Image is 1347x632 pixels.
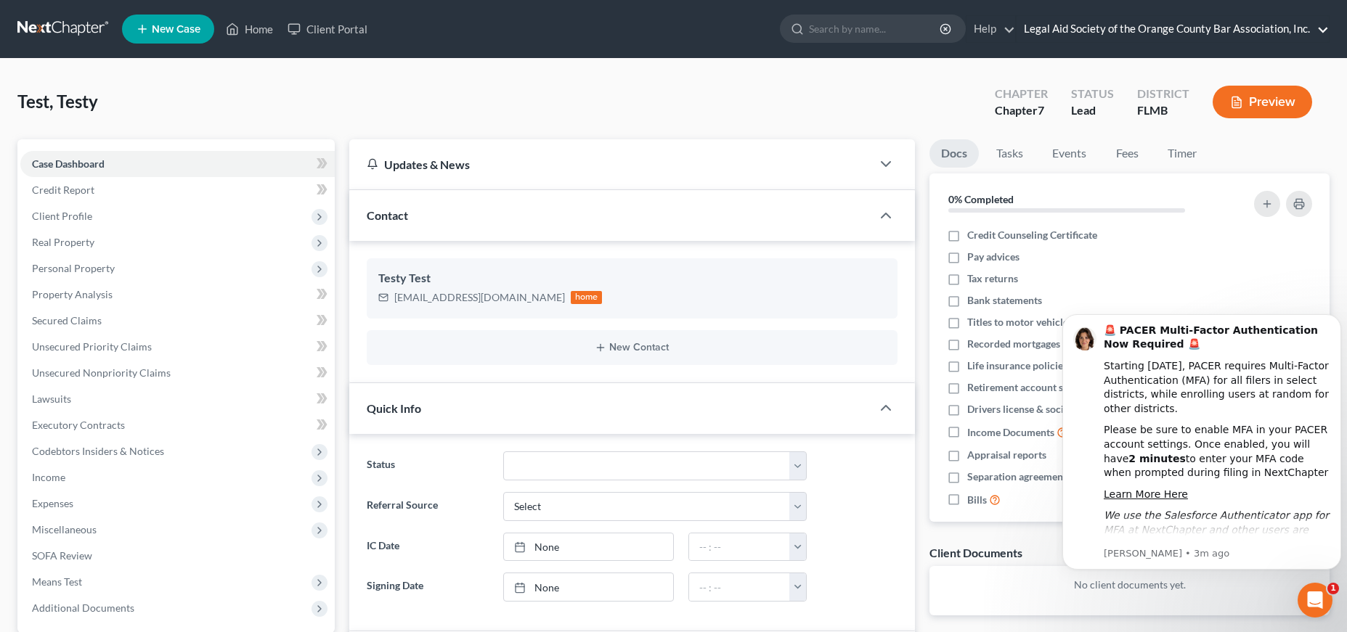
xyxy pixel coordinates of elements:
[17,91,98,112] span: Test, Testy
[504,533,674,561] a: None
[929,139,979,168] a: Docs
[359,451,496,480] label: Status
[367,401,421,415] span: Quick Info
[1017,16,1329,42] a: Legal Aid Society of the Orange County Bar Association, Inc.
[32,602,134,614] span: Additional Documents
[32,210,92,222] span: Client Profile
[359,573,496,602] label: Signing Date
[359,492,496,521] label: Referral Source
[32,523,97,535] span: Miscellaneous
[20,308,335,334] a: Secured Claims
[1213,86,1312,118] button: Preview
[20,412,335,438] a: Executory Contracts
[32,575,82,588] span: Means Test
[809,15,942,42] input: Search by name...
[967,271,1018,286] span: Tax returns
[367,208,408,222] span: Contact
[32,236,94,248] span: Real Property
[1137,86,1189,102] div: District
[1057,292,1347,593] iframe: Intercom notifications message
[995,86,1048,102] div: Chapter
[967,337,1107,351] span: Recorded mortgages and deeds
[967,425,1054,440] span: Income Documents
[32,314,102,327] span: Secured Claims
[32,497,73,509] span: Expenses
[995,102,1048,119] div: Chapter
[359,533,496,562] label: IC Date
[394,290,565,305] div: [EMAIL_ADDRESS][DOMAIN_NAME]
[967,402,1133,416] span: Drivers license & social security card
[32,366,171,379] span: Unsecured Nonpriority Claims
[20,282,335,308] a: Property Analysis
[219,16,280,42] a: Home
[967,315,1073,329] span: Titles to motor vehicles
[32,288,113,300] span: Property Analysis
[32,445,164,457] span: Codebtors Insiders & Notices
[378,270,886,287] div: Testy Test
[967,380,1108,395] span: Retirement account statements
[1156,139,1208,168] a: Timer
[689,573,790,601] input: -- : --
[32,419,125,431] span: Executory Contracts
[20,543,335,569] a: SOFA Review
[941,578,1318,592] p: No client documents yet.
[32,184,94,196] span: Credit Report
[985,139,1035,168] a: Tasks
[1071,102,1114,119] div: Lead
[1298,583,1332,617] iframe: Intercom live chat
[1041,139,1098,168] a: Events
[32,393,71,405] span: Lawsuits
[1104,139,1150,168] a: Fees
[948,193,1014,205] strong: 0% Completed
[280,16,375,42] a: Client Portal
[967,358,1067,373] span: Life insurance policies
[378,342,886,353] button: New Contact
[689,533,790,561] input: -- : --
[1071,86,1114,102] div: Status
[32,262,115,274] span: Personal Property
[20,360,335,386] a: Unsecured Nonpriority Claims
[152,24,200,35] span: New Case
[967,250,1020,264] span: Pay advices
[571,291,603,304] div: home
[967,469,1173,484] span: Separation agreements or decrees of divorces
[929,545,1022,560] div: Client Documents
[32,157,105,170] span: Case Dashboard
[20,386,335,412] a: Lawsuits
[20,151,335,177] a: Case Dashboard
[1137,102,1189,119] div: FLMB
[32,549,92,562] span: SOFA Review
[967,493,987,507] span: Bills
[32,471,65,483] span: Income
[967,293,1042,308] span: Bank statements
[504,573,674,601] a: None
[20,334,335,360] a: Unsecured Priority Claims
[1038,103,1044,117] span: 7
[966,16,1015,42] a: Help
[32,340,152,353] span: Unsecured Priority Claims
[1327,583,1339,594] span: 1
[967,448,1046,462] span: Appraisal reports
[367,157,854,172] div: Updates & News
[20,177,335,203] a: Credit Report
[967,228,1097,242] span: Credit Counseling Certificate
